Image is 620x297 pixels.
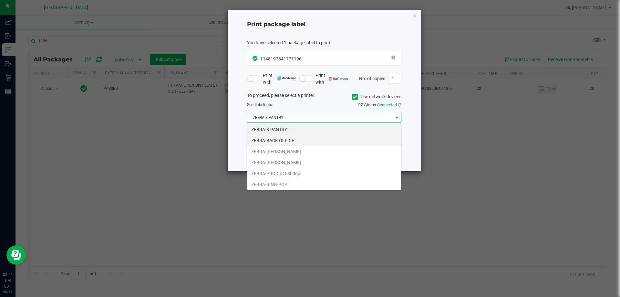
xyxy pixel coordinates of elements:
[247,39,401,46] div: :
[247,168,401,179] li: ZEBRA-PRODUCT-300dpi
[247,20,401,29] h4: Print package label
[253,55,259,62] span: In Sync
[377,102,397,107] span: Connected
[276,76,296,80] img: mark_magic_cybra.png
[247,135,401,146] li: ZEBRA-BACK OFFICE
[260,56,302,61] span: 1148197841771196
[242,92,406,102] div: To proceed, please select a printer.
[359,76,385,81] span: No. of copies
[247,146,401,157] li: ZEBRA-[PERSON_NAME]
[242,127,406,134] div: Select a label template.
[315,72,349,86] span: Print with
[6,245,26,265] iframe: Resource center
[247,179,401,190] li: ZEBRA-RING-POP
[329,77,349,80] img: bartender.png
[247,113,393,122] span: ZEBRA-3-PANTRY
[256,102,269,107] span: label(s)
[247,40,330,45] span: You have selected 1 package label to print
[358,102,401,107] span: QZ Status:
[247,102,273,107] span: Send to:
[247,124,401,135] li: ZEBRA-3-PANTRY
[247,157,401,168] li: ZEBRA-[PERSON_NAME]
[352,93,401,100] label: Use network devices
[263,72,296,86] span: Print with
